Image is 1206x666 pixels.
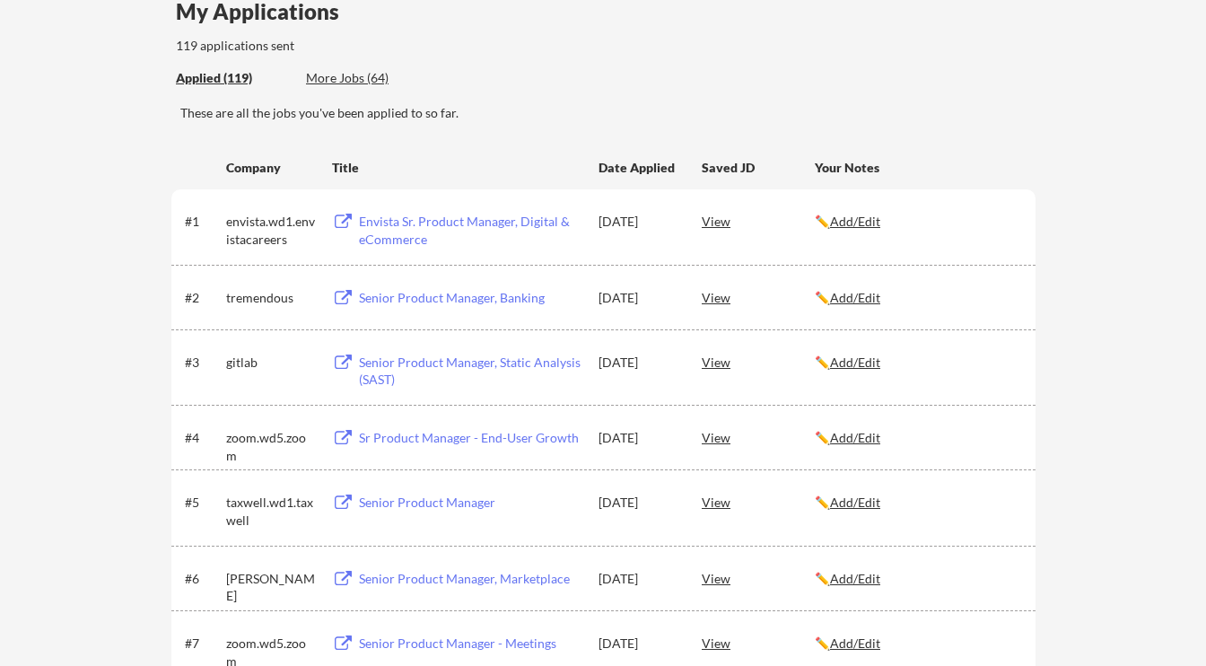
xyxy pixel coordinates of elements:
div: [DATE] [599,429,677,447]
div: Senior Product Manager, Static Analysis (SAST) [359,354,581,389]
div: #2 [185,289,220,307]
div: View [702,421,815,453]
div: These are all the jobs you've been applied to so far. [176,69,293,88]
div: Applied (119) [176,69,293,87]
div: View [702,562,815,594]
div: #1 [185,213,220,231]
div: View [702,486,815,518]
u: Add/Edit [830,430,880,445]
div: These are job applications we think you'd be a good fit for, but couldn't apply you to automatica... [306,69,438,88]
div: Senior Product Manager, Banking [359,289,581,307]
div: [DATE] [599,213,677,231]
div: ✏️ [815,570,1019,588]
div: [DATE] [599,354,677,372]
div: These are all the jobs you've been applied to so far. [180,104,1036,122]
div: ✏️ [815,429,1019,447]
div: [DATE] [599,289,677,307]
div: [PERSON_NAME] [226,570,316,605]
u: Add/Edit [830,635,880,651]
div: ✏️ [815,289,1019,307]
div: Title [332,159,581,177]
div: Senior Product Manager [359,494,581,512]
div: More Jobs (64) [306,69,438,87]
div: View [702,346,815,378]
div: Your Notes [815,159,1019,177]
div: taxwell.wd1.taxwell [226,494,316,529]
div: View [702,281,815,313]
div: ✏️ [815,635,1019,653]
div: tremendous [226,289,316,307]
div: gitlab [226,354,316,372]
div: [DATE] [599,494,677,512]
u: Add/Edit [830,495,880,510]
div: Saved JD [702,151,815,183]
div: [DATE] [599,635,677,653]
div: #3 [185,354,220,372]
div: 119 applications sent [176,37,523,55]
div: ✏️ [815,494,1019,512]
div: Envista Sr. Product Manager, Digital & eCommerce [359,213,581,248]
u: Add/Edit [830,214,880,229]
div: #6 [185,570,220,588]
div: #7 [185,635,220,653]
div: ✏️ [815,213,1019,231]
u: Add/Edit [830,290,880,305]
u: Add/Edit [830,571,880,586]
div: Sr Product Manager - End-User Growth [359,429,581,447]
div: [DATE] [599,570,677,588]
div: Date Applied [599,159,677,177]
div: View [702,205,815,237]
div: My Applications [176,1,354,22]
div: #4 [185,429,220,447]
div: Company [226,159,316,177]
div: zoom.wd5.zoom [226,429,316,464]
div: View [702,627,815,659]
div: Senior Product Manager, Marketplace [359,570,581,588]
div: Senior Product Manager - Meetings [359,635,581,653]
u: Add/Edit [830,355,880,370]
div: #5 [185,494,220,512]
div: envista.wd1.envistacareers [226,213,316,248]
div: ✏️ [815,354,1019,372]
